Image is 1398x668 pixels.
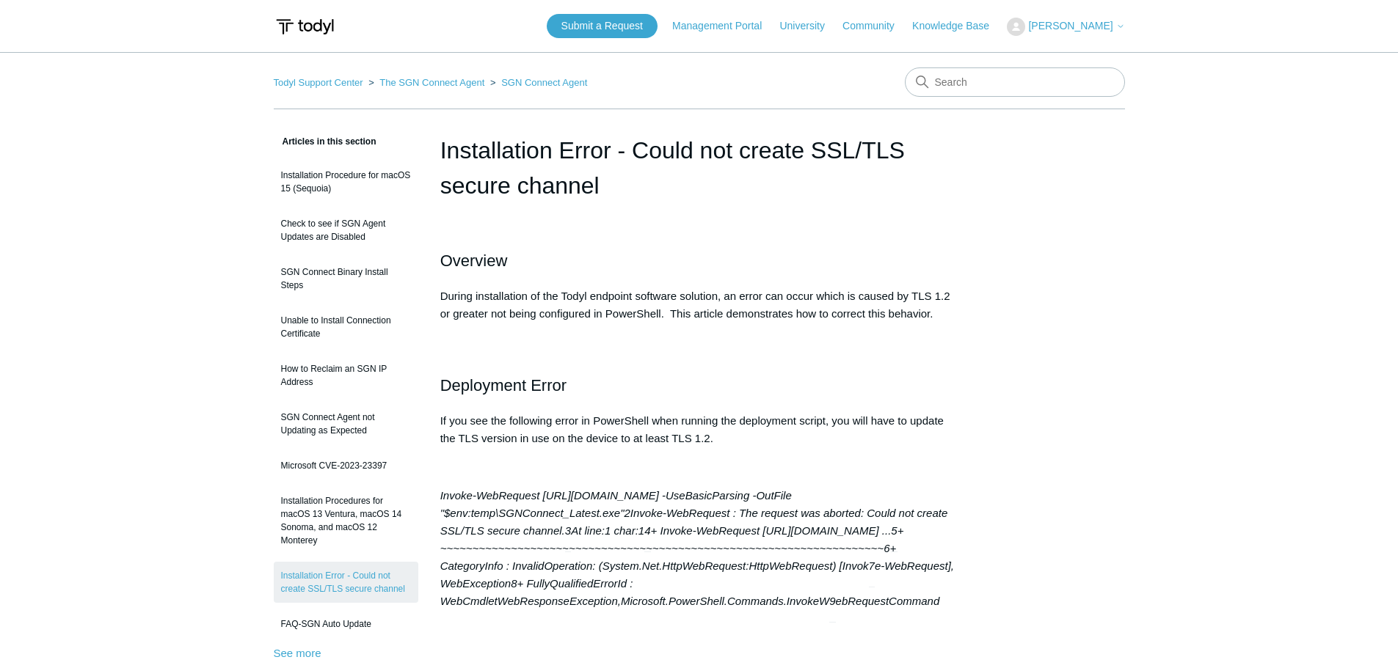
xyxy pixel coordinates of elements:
[1007,18,1124,36] button: [PERSON_NAME]
[672,18,776,34] a: Management Portal
[1028,20,1113,32] span: [PERSON_NAME]
[274,136,376,147] span: Articles in this section
[644,510,650,552] span: 4
[891,510,897,552] span: 5
[274,161,418,202] a: Installation Procedure for macOS 15 (Sequoia)
[365,77,487,88] li: The SGN Connect Agent
[274,307,418,348] a: Unable to Install Connection Certificate
[379,77,484,88] a: The SGN Connect Agent
[440,248,958,274] h2: Overview
[274,13,336,40] img: Todyl Support Center Help Center home page
[440,489,792,519] span: Invoke-WebRequest [URL][DOMAIN_NAME] -UseBasicParsing -OutFile "$env:temp\SGNConnect_Latest.exe"
[829,580,835,623] span: 9
[440,372,958,398] h2: Deployment Error
[547,14,658,38] a: Submit a Request
[884,527,889,570] span: 6
[274,647,321,659] a: See more
[565,510,571,552] span: 3
[511,562,517,605] span: 8
[274,210,418,251] a: Check to see if SGN Agent Updates are Disabled
[440,287,958,323] p: During installation of the Todyl endpoint software solution, an error can occur which is caused b...
[440,489,954,623] em: Invoke-WebRequest : The request was aborted: Could not create SSL/TLS secure channel. At line:1 c...
[869,545,875,587] span: 7
[274,403,418,444] a: SGN Connect Agent not Updating as Expected
[440,133,958,203] h1: Installation Error - Could not create SSL/TLS secure channel
[274,355,418,396] a: How to Reclaim an SGN IP Address
[274,610,418,638] a: FAQ-SGN Auto Update
[624,492,630,535] span: 2
[274,562,418,603] a: Installation Error - Could not create SSL/TLS secure channel
[274,258,418,299] a: SGN Connect Binary Install Steps
[501,77,587,88] a: SGN Connect Agent
[274,487,418,554] a: Installation Procedures for macOS 13 Ventura, macOS 14 Sonoma, and macOS 12 Monterey
[905,67,1125,97] input: Search
[440,412,958,447] p: If you see the following error in PowerShell when running the deployment script, you will have to...
[912,18,1004,34] a: Knowledge Base
[274,77,363,88] a: Todyl Support Center
[274,452,418,480] a: Microsoft CVE-2023-23397
[842,18,909,34] a: Community
[487,77,587,88] li: SGN Connect Agent
[274,77,366,88] li: Todyl Support Center
[779,18,839,34] a: University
